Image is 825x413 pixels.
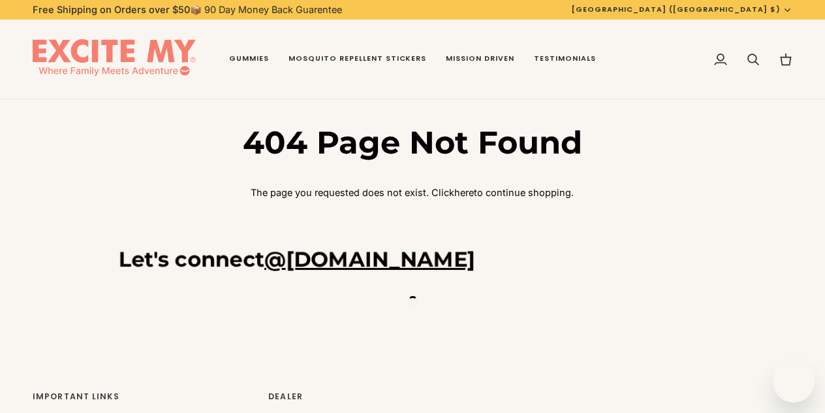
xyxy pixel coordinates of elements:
a: @[DOMAIN_NAME] [264,246,475,272]
p: The page you requested does not exist. Click to continue shopping. [219,186,606,200]
span: Mission Driven [446,54,514,64]
a: Mosquito Repellent Stickers [279,20,437,99]
p: 📦 90 Day Money Back Guarentee [33,3,342,17]
a: here [454,187,474,198]
a: Testimonials [524,20,606,99]
iframe: Button to launch messaging window [773,361,815,403]
strong: Free Shipping on Orders over $50 [33,4,190,15]
button: [GEOGRAPHIC_DATA] ([GEOGRAPHIC_DATA] $) [562,4,802,15]
a: Gummies [219,20,279,99]
img: EXCITE MY® [33,39,196,80]
h1: 404 Page Not Found [219,123,606,162]
span: Testimonials [534,54,596,64]
span: Gummies [229,54,269,64]
p: Dealer [268,391,488,410]
span: Mosquito Repellent Stickers [288,54,427,64]
p: Important Links [33,391,253,410]
a: Mission Driven [436,20,524,99]
h3: Let's connect [119,246,706,273]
